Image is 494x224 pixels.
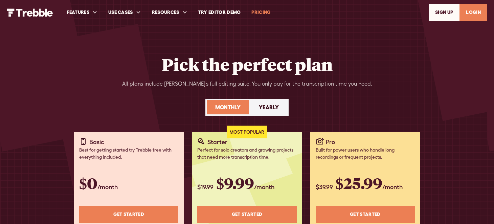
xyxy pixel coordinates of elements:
[108,9,133,16] div: USE CASES
[429,4,459,21] a: SIGn UP
[61,1,103,24] div: FEATURES
[122,80,372,88] div: All plans include [PERSON_NAME]’s full editing suite. You only pay for the transcription time you...
[316,147,415,161] div: Built for power users who handle long recordings or frequent projects.
[326,137,335,147] div: Pro
[89,137,104,147] div: Basic
[147,1,193,24] div: RESOURCES
[259,103,279,111] div: Yearly
[97,183,118,191] span: /month
[67,9,89,16] div: FEATURES
[79,206,178,223] a: Get STARTED
[316,183,333,191] span: $39.99
[152,9,179,16] div: RESOURCES
[216,173,254,193] span: $9.99
[197,147,296,161] div: Perfect for solo creators and growing projects that need more transcription time.
[207,100,249,114] a: Monthly
[254,183,274,191] span: /month
[79,147,178,161] div: Best for getting started try Trebble free with everything included.
[459,4,487,21] a: LOGIN
[246,1,276,24] a: PRICING
[193,1,246,24] a: Try Editor Demo
[7,8,53,16] a: home
[227,126,267,138] div: Most Popular
[382,183,403,191] span: /month
[103,1,147,24] div: USE CASES
[316,206,415,223] a: Get STARTED
[336,173,382,193] span: $25.99
[215,103,241,111] div: Monthly
[79,173,97,193] span: $0
[7,8,53,17] img: Trebble Logo - AI Podcast Editor
[250,100,287,114] a: Yearly
[197,183,214,191] span: $19.99
[162,54,333,74] h2: Pick the perfect plan
[197,206,296,223] a: Get STARTED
